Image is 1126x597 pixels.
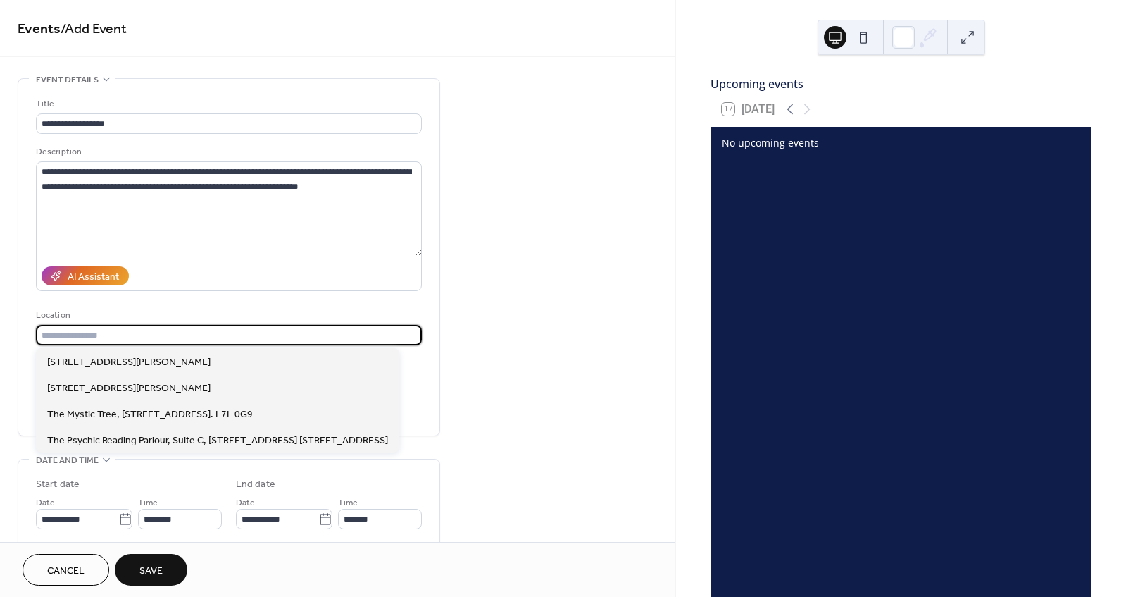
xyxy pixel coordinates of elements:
[138,496,158,510] span: Time
[47,564,85,579] span: Cancel
[47,355,211,370] span: [STREET_ADDRESS][PERSON_NAME]
[236,477,275,492] div: End date
[42,266,129,285] button: AI Assistant
[36,496,55,510] span: Date
[68,270,119,285] div: AI Assistant
[236,496,255,510] span: Date
[338,496,358,510] span: Time
[722,135,1080,150] div: No upcoming events
[139,564,163,579] span: Save
[36,144,419,159] div: Description
[115,554,187,586] button: Save
[47,433,388,448] span: The Psychic Reading Parlour, Suite C, [STREET_ADDRESS] [STREET_ADDRESS]
[36,97,419,111] div: Title
[36,477,80,492] div: Start date
[18,16,61,43] a: Events
[36,73,99,87] span: Event details
[47,407,253,422] span: The Mystic Tree, [STREET_ADDRESS]. L7L 0G9
[61,16,127,43] span: / Add Event
[47,381,211,396] span: [STREET_ADDRESS][PERSON_NAME]
[36,308,419,323] div: Location
[711,75,1091,92] div: Upcoming events
[23,554,109,586] button: Cancel
[36,453,99,468] span: Date and time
